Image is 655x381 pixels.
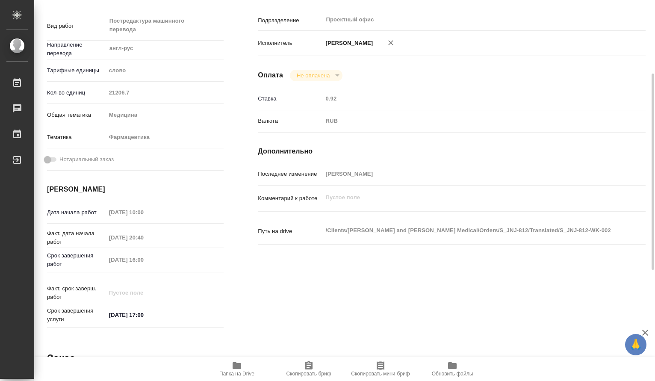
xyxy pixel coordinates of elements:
[219,371,254,377] span: Папка на Drive
[258,227,322,236] p: Путь на drive
[47,208,106,217] p: Дата начала работ
[322,92,613,105] input: Пустое поле
[258,16,322,25] p: Подразделение
[322,39,373,47] p: [PERSON_NAME]
[286,371,331,377] span: Скопировать бриф
[416,357,488,381] button: Обновить файлы
[258,170,322,178] p: Последнее изменение
[47,284,106,301] p: Факт. срок заверш. работ
[106,63,224,78] div: слово
[47,111,106,119] p: Общая тематика
[258,70,283,80] h4: Оплата
[258,146,646,157] h4: Дополнительно
[273,357,345,381] button: Скопировать бриф
[322,223,613,238] textarea: /Clients/[PERSON_NAME] and [PERSON_NAME] Medical/Orders/S_JNJ-812/Translated/S_JNJ-812-WK-002
[59,155,114,164] span: Нотариальный заказ
[106,130,224,145] div: Фармацевтика
[258,39,322,47] p: Исполнитель
[381,33,400,52] button: Удалить исполнителя
[258,95,322,103] p: Ставка
[322,168,613,180] input: Пустое поле
[351,371,410,377] span: Скопировать мини-бриф
[345,357,416,381] button: Скопировать мини-бриф
[106,286,181,299] input: Пустое поле
[106,206,181,219] input: Пустое поле
[106,231,181,244] input: Пустое поле
[258,194,322,203] p: Комментарий к работе
[258,117,322,125] p: Валюта
[290,70,342,81] div: Не оплачена
[322,114,613,128] div: RUB
[294,72,332,79] button: Не оплачена
[47,307,106,324] p: Срок завершения услуги
[432,371,473,377] span: Обновить файлы
[47,351,75,365] h2: Заказ
[106,86,224,99] input: Пустое поле
[106,108,224,122] div: Медицина
[47,89,106,97] p: Кол-во единиц
[47,41,106,58] p: Направление перевода
[47,184,224,195] h4: [PERSON_NAME]
[47,251,106,269] p: Срок завершения работ
[47,22,106,30] p: Вид работ
[47,133,106,142] p: Тематика
[47,229,106,246] p: Факт. дата начала работ
[106,309,181,321] input: ✎ Введи что-нибудь
[106,254,181,266] input: Пустое поле
[628,336,643,354] span: 🙏
[47,66,106,75] p: Тарифные единицы
[201,357,273,381] button: Папка на Drive
[625,334,646,355] button: 🙏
